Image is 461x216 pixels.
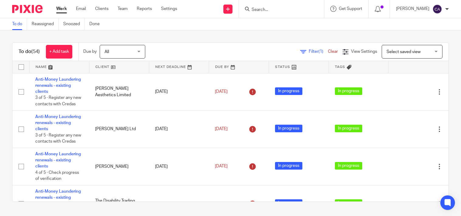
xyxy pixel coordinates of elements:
span: (1) [318,49,323,54]
span: [DATE] [215,89,228,94]
a: Anti-Money Laundering renewals - existing clients [35,115,81,131]
a: Anti-Money Laundering renewals - existing clients [35,189,81,206]
a: Clear [328,49,338,54]
a: Done [89,18,104,30]
span: 3 of 5 · Register any new contacts with Credas [35,133,81,144]
span: 4 of 5 · Check progress of verification [35,170,79,181]
span: Filter [309,49,328,54]
a: Email [76,6,86,12]
span: Tags [335,65,345,69]
a: Reassigned [32,18,59,30]
p: [PERSON_NAME] [396,6,429,12]
img: svg%3E [432,4,442,14]
p: Due by [83,49,97,55]
span: In progress [335,162,362,170]
a: To do [12,18,27,30]
span: (54) [31,49,40,54]
td: [DATE] [149,110,209,148]
span: In progress [335,87,362,95]
img: Pixie [12,5,43,13]
a: Snoozed [63,18,85,30]
a: Reports [137,6,152,12]
a: Work [56,6,67,12]
td: [PERSON_NAME] Ltd [89,110,149,148]
span: All [105,50,109,54]
a: Team [118,6,128,12]
td: [DATE] [149,148,209,185]
span: In progress [335,125,362,132]
td: [PERSON_NAME] Aesthetics Limited [89,73,149,110]
td: [DATE] [149,73,209,110]
span: View Settings [351,49,377,54]
a: Settings [161,6,177,12]
h1: To do [19,49,40,55]
a: Anti-Money Laundering renewals - existing clients [35,77,81,94]
span: Select saved view [387,50,421,54]
a: Anti-Money Laundering renewals - existing clients [35,152,81,169]
span: In progress [275,87,302,95]
span: In progress [335,199,362,207]
span: Get Support [339,7,362,11]
td: [PERSON_NAME] [89,148,149,185]
span: [DATE] [215,127,228,131]
span: In progress [275,199,302,207]
span: In progress [275,162,302,170]
a: Clients [95,6,108,12]
span: [DATE] [215,164,228,169]
span: 3 of 5 · Register any new contacts with Credas [35,96,81,106]
a: + Add task [46,45,72,59]
input: Search [251,7,306,13]
span: In progress [275,125,302,132]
